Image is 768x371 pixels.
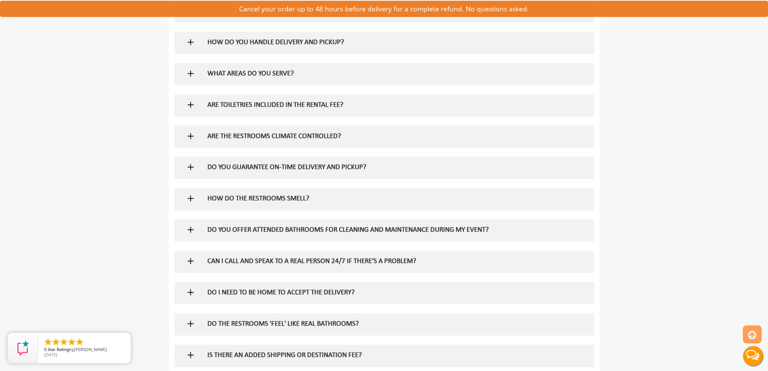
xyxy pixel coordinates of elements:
h5: DO THE RESTROOMS 'FEEL' LIKE REAL BATHROOMS? [207,320,536,328]
img: plus icon sign [186,225,195,234]
img: Review Rating [15,340,31,356]
h5: DO YOU GUARANTEE ON-TIME DELIVERY AND PICKUP? [207,164,536,172]
img: plus icon sign [186,69,195,78]
h5: IS THERE AN ADDED SHIPPING OR DESTINATION FEE? [207,352,536,360]
span: Star Rating [48,346,69,352]
img: plus icon sign [186,256,195,266]
img: plus icon sign [186,350,195,360]
h5: CAN I CALL AND SPEAK TO A REAL PERSON 24/7 IF THERE'S A PROBLEM? [207,258,536,266]
img: plus icon sign [186,194,195,203]
h5: DO YOU OFFER ATTENDED BATHROOMS FOR CLEANING AND MAINTENANCE DURING MY EVENT? [207,226,536,234]
h5: WHAT AREAS DO YOU SERVE? [207,70,536,78]
h5: HOW DO YOU HANDLE DELIVERY AND PICKUP? [207,39,536,47]
img: plus icon sign [186,319,195,328]
h5: ARE TOILETRIES INCLUDED IN THE RENTAL FEE? [207,102,536,109]
span: 5 [44,346,46,352]
button: Live Chat [738,341,768,371]
li:  [43,337,53,346]
img: plus icon sign [186,131,195,141]
span: by [44,347,125,353]
span: [PERSON_NAME] [74,346,107,352]
li:  [67,337,76,346]
img: plus icon sign [186,162,195,172]
img: plus icon sign [186,288,195,297]
h5: ARE THE RESTROOMS CLIMATE CONTROLLED? [207,133,536,141]
li:  [59,337,68,346]
h5: HOW DO THE RESTROOMS SMELL? [207,195,536,203]
h5: DO I NEED TO BE HOME TO ACCEPT THE DELIVERY? [207,289,536,297]
li:  [75,337,84,346]
span: [DATE] [44,352,57,357]
img: plus icon sign [186,37,195,47]
img: plus icon sign [186,100,195,109]
li:  [51,337,60,346]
